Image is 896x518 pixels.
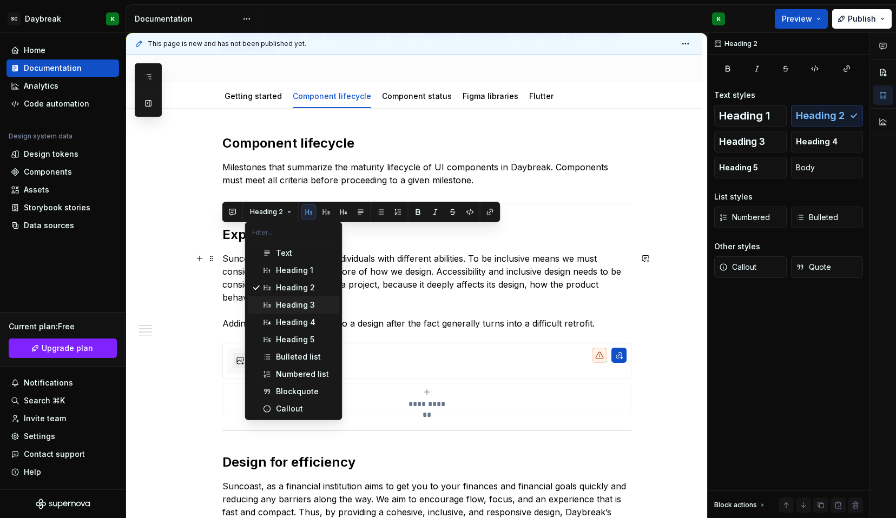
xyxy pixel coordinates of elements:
button: Heading 2 [245,204,297,220]
h2: Design for efficiency [222,454,631,471]
a: Components [6,163,119,181]
button: Body [791,157,864,178]
div: Blockquote [276,386,319,397]
span: Quote [796,262,831,273]
div: Settings [24,431,55,442]
span: Heading 3 [719,136,765,147]
span: Callout [719,262,756,273]
div: Figma libraries [458,84,523,107]
a: Component lifecycle [293,91,371,101]
a: Upgrade plan [9,338,117,358]
div: SC [8,12,21,25]
span: Preview [782,14,812,24]
div: Invite team [24,413,66,424]
div: Code automation [24,98,89,109]
div: Flutter [525,84,558,107]
a: Component status [382,91,452,101]
div: Component status [378,84,456,107]
button: Heading 5 [714,157,787,178]
p: Milestones that summarize the maturity lifecycle of UI components in Daybreak. Components must me... [222,161,631,187]
div: Block actions [714,497,767,513]
h2: Component lifecycle [222,135,631,152]
h2: Experimental [222,226,631,243]
div: Design system data [9,132,73,141]
div: Getting started [220,84,286,107]
div: Contact support [24,449,85,460]
div: Home [24,45,45,56]
div: Callout [276,403,303,414]
button: Search ⌘K [6,392,119,409]
div: Heading 5 [276,334,314,345]
div: Text [276,248,292,258]
div: Help [24,467,41,477]
span: Publish [848,14,876,24]
div: Components [24,167,72,177]
div: Data sources [24,220,74,231]
div: Design tokens [24,149,78,160]
span: Bulleted [796,212,838,223]
div: Notifications [24,377,73,388]
a: Data sources [6,217,119,234]
div: Current plan : Free [9,321,117,332]
p: Suncoast is a home for all individuals with different abilities. To be inclusive means we must co... [222,252,631,330]
button: Heading 4 [791,131,864,152]
span: Numbered [719,212,770,223]
svg: Supernova Logo [36,499,90,509]
span: Upgrade plan [42,343,93,354]
button: Numbered [714,207,787,228]
button: Contact support [6,446,119,463]
button: Heading 3 [714,131,787,152]
button: Bulleted [791,207,864,228]
div: Text styles [714,90,755,101]
button: Help [6,463,119,481]
a: Code automation [6,95,119,112]
div: Bulleted list [276,351,321,362]
a: Design tokens [6,145,119,163]
span: This page is new and has not been published yet. [148,39,306,48]
div: Heading 2 [276,282,315,293]
div: Heading 3 [276,300,315,310]
div: Heading 1 [276,265,313,276]
button: Publish [832,9,892,29]
div: K [111,15,115,23]
button: Preview [775,9,828,29]
span: Heading 4 [796,136,838,147]
a: Storybook stories [6,199,119,216]
div: Search ⌘K [24,395,65,406]
button: Notifications [6,374,119,391]
a: Documentation [6,59,119,77]
a: Figma libraries [463,91,518,101]
span: Body [796,162,815,173]
a: Settings [6,428,119,445]
div: Assets [24,184,49,195]
div: K [717,15,721,23]
div: Documentation [24,63,82,74]
div: Block actions [714,501,757,509]
div: List styles [714,191,753,202]
a: Getting started [225,91,282,101]
a: Invite team [6,410,119,427]
a: Flutter [529,91,554,101]
div: Heading 4 [276,317,315,328]
span: Heading 2 [250,208,283,216]
div: Numbered list [276,369,329,380]
input: Filter... [246,222,342,242]
div: Daybreak [25,14,61,24]
div: Analytics [24,81,58,91]
button: Quote [791,256,864,278]
button: SCDaybreakK [2,7,123,30]
a: Analytics [6,77,119,95]
div: Filter... [246,242,342,420]
a: Home [6,42,119,59]
div: Storybook stories [24,202,90,213]
div: Component lifecycle [288,84,375,107]
span: Heading 5 [719,162,758,173]
span: Heading 1 [719,110,770,121]
a: Assets [6,181,119,198]
button: Heading 1 [714,105,787,127]
div: Other styles [714,241,760,252]
div: Documentation [135,14,237,24]
button: Callout [714,256,787,278]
